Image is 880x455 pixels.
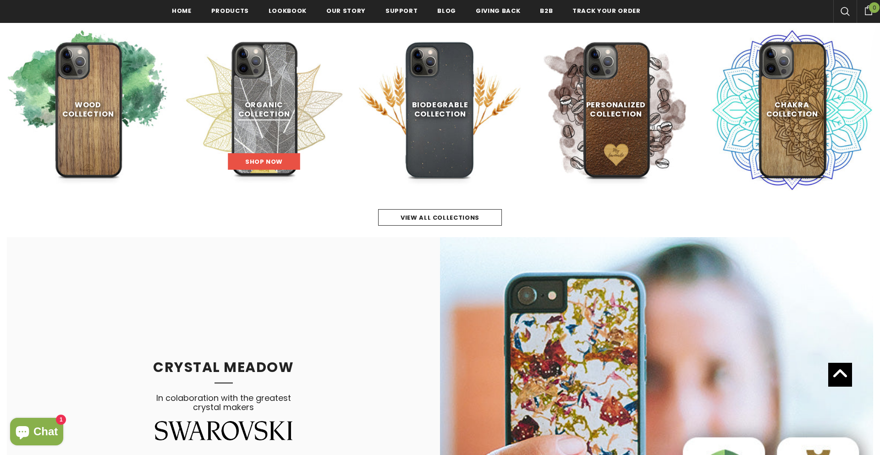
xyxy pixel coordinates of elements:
[155,421,292,440] img: Swarovski Logo
[378,209,502,226] a: view all collections
[326,6,366,15] span: Our Story
[7,418,66,448] inbox-online-store-chat: Shopify online store chat
[269,6,307,15] span: Lookbook
[385,6,418,15] span: support
[228,153,300,170] a: Shop Now
[540,6,553,15] span: B2B
[153,357,294,377] span: CRYSTAL MEADOW
[245,157,283,166] span: Shop Now
[401,213,479,222] span: view all collections
[572,6,640,15] span: Track your order
[437,6,456,15] span: Blog
[857,4,880,15] a: 0
[476,6,520,15] span: Giving back
[172,6,192,15] span: Home
[869,2,880,13] span: 0
[155,392,292,436] span: In colaboration with the greatest crystal makers
[211,6,249,15] span: Products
